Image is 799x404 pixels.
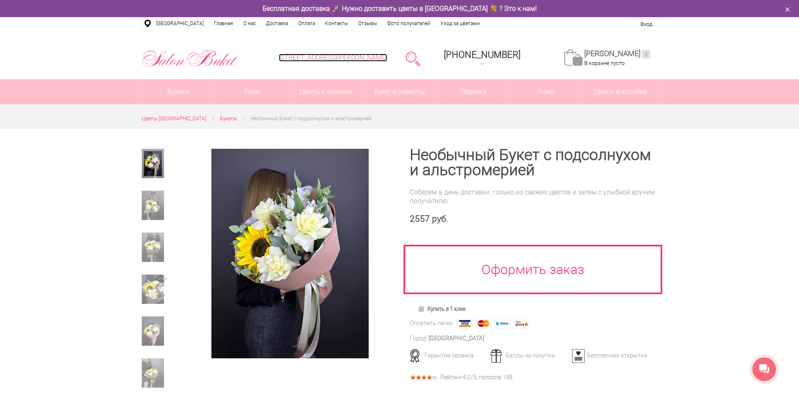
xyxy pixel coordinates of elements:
[216,79,289,104] a: Розы
[494,319,510,329] img: Webmoney
[410,319,454,328] div: Оплатить легко:
[439,47,526,70] a: [PHONE_NUMBER]
[569,352,652,359] div: Бесплатная открытка
[209,17,238,30] a: Главная
[220,114,237,123] a: Букеты
[584,60,625,66] span: В корзине пусто
[382,17,435,30] a: Фото получателей
[418,305,427,312] img: Купить в 1 клик
[510,79,583,104] span: Кому
[142,79,216,104] a: Букеты
[502,374,513,381] span: 158
[410,214,658,224] div: 2557 руб.
[429,334,484,343] div: [GEOGRAPHIC_DATA]
[320,17,353,30] a: Контакты
[437,79,510,104] a: Подарки
[488,352,570,359] div: Баллы за покупки
[142,47,238,69] img: Цветы Нижний Новгород
[190,149,390,358] a: Увеличить
[410,188,658,205] div: Соберем в день доставки, только из свежих цветов и затем с улыбкой вручим получателю.
[353,17,382,30] a: Отзывы
[642,50,650,59] ins: 0
[142,116,206,122] span: Цветы [GEOGRAPHIC_DATA]
[640,21,652,27] a: Вход
[238,17,261,30] a: О нас
[250,116,372,122] span: Необычный Букет с подсолнухом и альстромерией
[151,17,209,30] a: [GEOGRAPHIC_DATA]
[261,17,293,30] a: Доставка
[463,374,471,381] span: 4.2
[142,114,206,123] a: Цветы [GEOGRAPHIC_DATA]
[403,245,663,294] a: Оформить заказ
[407,352,489,359] div: Гарантия сервиса
[293,17,320,30] a: Оплата
[135,4,664,13] div: Бесплатная доставка 🚀 Нужно доставить цветы в [GEOGRAPHIC_DATA] 💐 ? Это к нам!
[410,334,427,343] div: Город:
[363,79,436,104] a: Букеты невесты
[476,319,492,329] img: MasterCard
[289,79,363,104] a: Цветы в корзине
[513,319,529,329] img: Яндекс Деньги
[279,54,387,62] a: [STREET_ADDRESS][PERSON_NAME]
[410,148,658,178] h1: Необычный Букет с подсолнухом и альстромерией
[584,49,650,59] a: [PERSON_NAME]
[457,319,473,329] img: Visa
[414,303,470,315] a: Купить в 1 клик
[584,79,657,104] a: Цветы в коробке
[440,375,514,380] div: Рейтинг /5, голосов: .
[211,149,369,358] img: Необычный Букет с подсолнухом и альстромерией
[435,17,485,30] a: Уход за цветами
[220,116,237,122] span: Букеты
[444,49,521,60] span: [PHONE_NUMBER]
